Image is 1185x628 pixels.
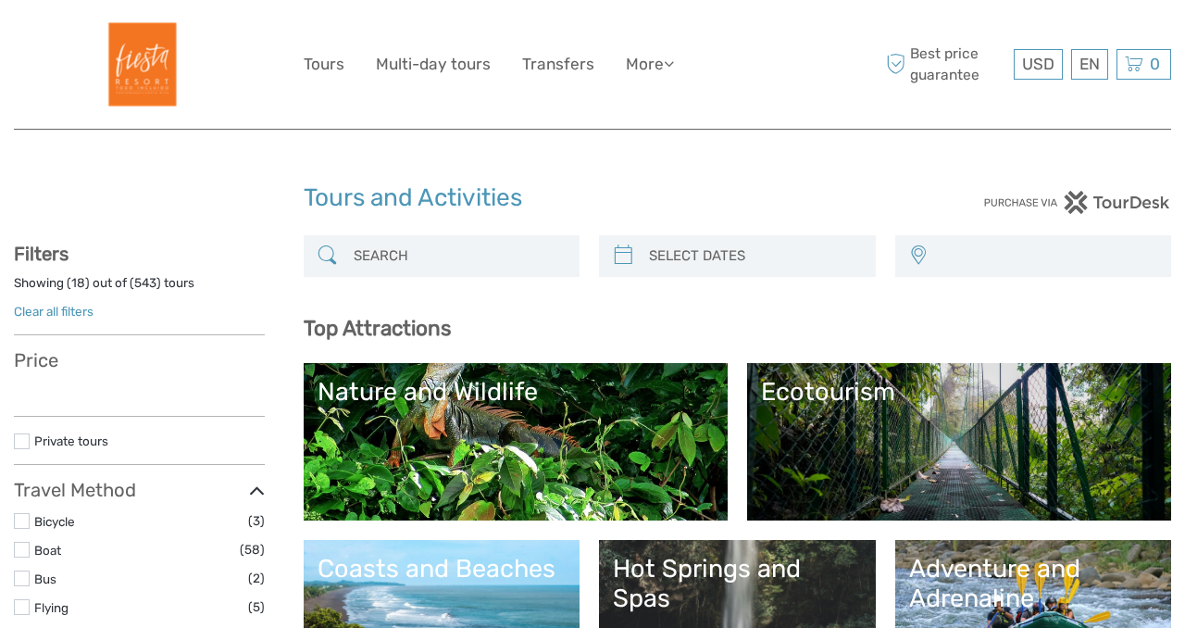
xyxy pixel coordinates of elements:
a: Ecotourism [761,377,1157,507]
a: Private tours [34,433,108,448]
a: Bicycle [34,514,75,529]
a: Boat [34,543,61,558]
span: (58) [240,539,265,560]
h3: Travel Method [14,479,265,501]
div: Adventure and Adrenaline [909,554,1158,614]
div: Showing ( ) out of ( ) tours [14,274,265,303]
span: 0 [1147,55,1163,73]
a: More [626,51,674,78]
span: (5) [248,597,265,618]
label: 18 [71,274,85,292]
span: USD [1022,55,1054,73]
span: Best price guarantee [882,44,1010,84]
strong: Filters [14,243,69,265]
div: Hot Springs and Spas [613,554,862,614]
a: Tours [304,51,344,78]
b: Top Attractions [304,316,451,341]
div: EN [1071,49,1108,80]
input: SEARCH [346,240,571,272]
a: Clear all filters [14,304,94,319]
label: 543 [134,274,156,292]
img: Fiesta Resort [89,14,190,115]
h3: Price [14,349,265,371]
a: Multi-day tours [376,51,491,78]
div: Coasts and Beaches [318,554,567,584]
input: SELECT DATES [642,240,867,272]
span: (3) [248,510,265,532]
img: PurchaseViaTourDesk.png [983,191,1171,214]
a: Flying [34,600,69,615]
a: Transfers [522,51,594,78]
h1: Tours and Activities [304,183,882,213]
div: Ecotourism [761,377,1157,407]
a: Nature and Wildlife [318,377,714,507]
span: (2) [248,568,265,589]
div: Nature and Wildlife [318,377,714,407]
a: Bus [34,571,56,586]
